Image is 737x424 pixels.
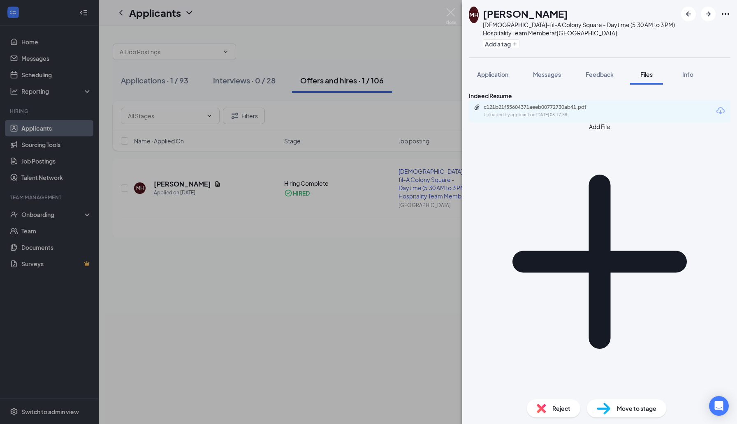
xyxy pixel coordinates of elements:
[684,9,693,19] svg: ArrowLeftNew
[617,404,656,413] span: Move to stage
[484,104,599,111] div: c121b21f55604371aeeb00772730ab41.pdf
[483,39,519,48] button: PlusAdd a tag
[701,7,716,21] button: ArrowRight
[484,112,607,118] div: Uploaded by applicant on [DATE] 08:17:58
[552,404,570,413] span: Reject
[469,11,478,19] div: MH
[512,41,517,46] svg: Plus
[681,7,696,21] button: ArrowLeftNew
[703,9,713,19] svg: ArrowRight
[474,104,480,111] svg: Paperclip
[469,91,730,100] div: Indeed Resume
[682,71,693,78] span: Info
[533,71,561,78] span: Messages
[469,131,730,392] svg: Plus
[586,71,614,78] span: Feedback
[483,21,677,37] div: [DEMOGRAPHIC_DATA]-fil-A Colony Square - Daytime (5:30 AM to 3 PM) Hospitality Team Member at [GE...
[474,104,607,118] a: Paperclipc121b21f55604371aeeb00772730ab41.pdfUploaded by applicant on [DATE] 08:17:58
[721,9,730,19] svg: Ellipses
[716,106,725,116] svg: Download
[709,396,729,416] div: Open Intercom Messenger
[640,71,653,78] span: Files
[477,71,508,78] span: Application
[483,7,568,21] h1: [PERSON_NAME]
[469,122,730,392] button: Add FilePlus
